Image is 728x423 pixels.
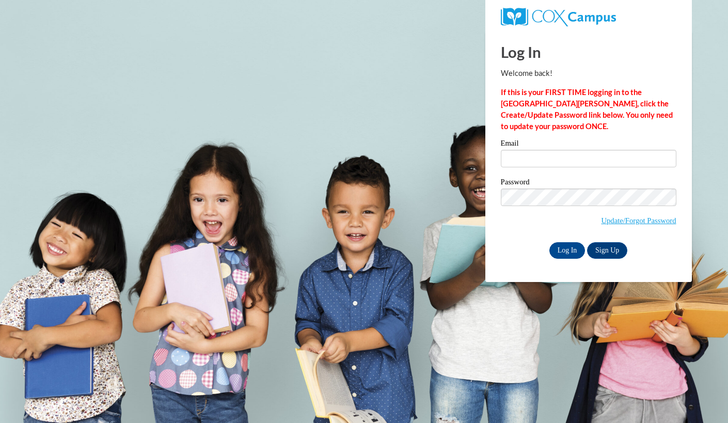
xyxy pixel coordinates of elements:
input: Log In [549,242,585,259]
a: Sign Up [587,242,627,259]
a: Update/Forgot Password [601,216,676,225]
strong: If this is your FIRST TIME logging in to the [GEOGRAPHIC_DATA][PERSON_NAME], click the Create/Upd... [501,88,673,131]
label: Password [501,178,676,189]
label: Email [501,139,676,150]
img: COX Campus [501,8,616,26]
h1: Log In [501,41,676,62]
p: Welcome back! [501,68,676,79]
a: COX Campus [501,12,616,21]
